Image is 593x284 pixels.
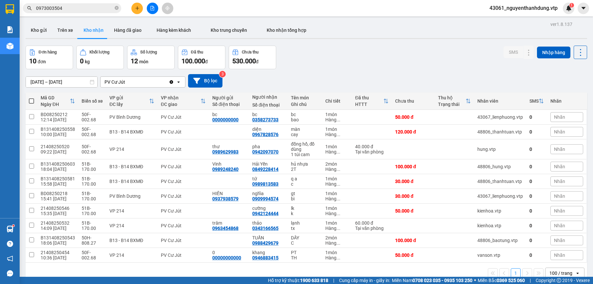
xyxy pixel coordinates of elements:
span: ... [336,181,340,187]
sup: 1 [12,225,14,227]
div: VP 214 [109,147,154,152]
div: 1 món [325,220,349,226]
div: PV Cư Jút [161,223,206,228]
input: Tìm tên, số ĐT hoặc mã đơn [36,5,113,12]
div: hủ nhựa [291,161,319,167]
span: ... [336,132,340,137]
div: 40.000 đ [355,144,389,149]
div: 100 / trang [549,270,572,276]
div: B131408250603 [41,161,75,167]
span: Nhãn [554,253,565,258]
span: question-circle [7,241,13,247]
th: Toggle SortBy [158,92,209,110]
div: 48806_baotung.vtp [477,238,523,243]
span: close-circle [115,6,119,10]
div: HIỀN [212,191,246,196]
div: Hàng thông thường [325,226,349,231]
img: logo-vxr [6,4,14,14]
div: lk [291,206,319,211]
div: nghĩa [252,191,284,196]
div: Hàng thông thường [325,117,349,122]
div: Vinh [212,161,246,167]
svg: open [575,271,580,276]
div: 30.000 đ [395,179,431,184]
span: Nhãn [554,147,565,152]
img: warehouse-icon [7,43,13,50]
div: 0 [529,223,544,228]
span: Nhãn [554,208,565,213]
span: notification [7,255,13,262]
div: Trạng thái [438,102,466,107]
div: 0 [529,208,544,213]
div: 0 [529,193,544,199]
span: ... [336,240,340,246]
div: VP 214 [109,223,154,228]
button: SMS [504,46,523,58]
div: Hàng thông thường [325,196,349,201]
div: Người nhận [252,94,284,100]
div: Ghi chú [291,102,319,107]
div: B131408250581 [41,176,75,181]
th: Toggle SortBy [352,92,392,110]
div: DÂY [291,235,319,240]
div: gt [291,191,319,196]
div: PV Cư Jút [161,129,206,134]
sup: 1 [569,3,574,8]
div: 0849228414 [252,167,278,172]
div: tứ [252,176,284,181]
div: 50.000 đ [395,253,431,258]
div: bì [291,196,319,201]
div: 50F-002.68 [82,144,103,154]
strong: 0708 023 035 - 0935 103 250 [412,278,472,283]
span: đ [205,59,208,64]
span: ... [336,167,340,172]
th: Toggle SortBy [435,92,474,110]
div: 51B-170.00 [82,220,103,231]
span: Nhãn [554,223,565,228]
div: BD08250218 [41,191,75,196]
div: kienhoa.vtp [477,208,523,213]
div: 43067_lienphuong.vtp [477,114,523,120]
span: 12 [131,57,138,65]
button: Bộ lọc [188,74,222,88]
div: 14:09 [DATE] [41,226,75,231]
div: 0942097070 [252,149,278,154]
input: Select a date range. [26,77,97,87]
span: Nhãn [554,114,565,120]
span: message [7,270,13,276]
span: Nhãn [554,193,565,199]
span: Hỗ trợ kỹ thuật: [268,277,328,284]
div: 21408250532 [41,220,75,226]
img: icon-new-feature [566,5,572,11]
div: Số điện thoại [212,102,246,107]
div: B13 - B14 BXMĐ [109,164,154,169]
div: 1 món [325,144,349,149]
div: 0343166565 [252,226,278,231]
span: search [27,6,32,10]
div: Biển số xe [82,98,103,104]
div: Tại văn phòng [355,226,389,231]
button: aim [162,3,173,14]
div: 60.000 đ [355,220,389,226]
span: | [333,277,334,284]
div: 50.000 đ [395,114,431,120]
div: 0 [529,114,544,120]
div: cay [291,132,319,137]
div: Đã thu [191,50,203,54]
span: Nhãn [554,179,565,184]
div: Chưa thu [395,98,431,104]
div: Hàng thông thường [325,149,349,154]
span: Nhãn [554,129,565,134]
div: 1 món [325,112,349,117]
span: ⚪️ [474,279,476,282]
div: 0 [529,129,544,134]
div: cường [252,206,284,211]
div: 0 [529,147,544,152]
span: file-add [150,6,155,10]
svg: open [176,79,181,85]
div: đồng hồ, đồ dùng [291,141,319,152]
span: đ [256,59,258,64]
span: Kho trung chuyển [211,28,247,33]
div: B131408250558 [41,127,75,132]
th: Toggle SortBy [37,92,78,110]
